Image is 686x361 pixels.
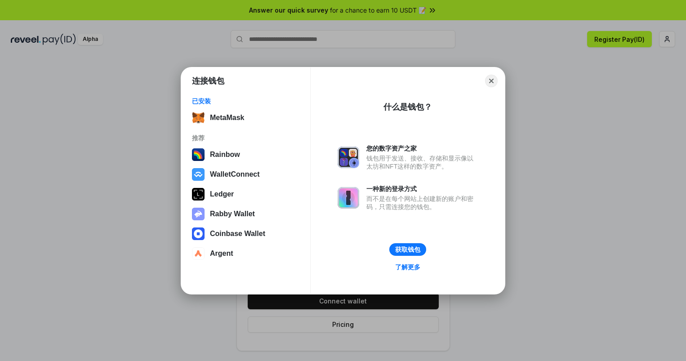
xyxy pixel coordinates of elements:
div: MetaMask [210,114,244,122]
img: svg+xml,%3Csvg%20xmlns%3D%22http%3A%2F%2Fwww.w3.org%2F2000%2Fsvg%22%20fill%3D%22none%22%20viewBox... [192,208,205,220]
button: Rabby Wallet [189,205,302,223]
div: 钱包用于发送、接收、存储和显示像以太坊和NFT这样的数字资产。 [366,154,478,170]
div: Ledger [210,190,234,198]
div: 推荐 [192,134,299,142]
img: svg+xml,%3Csvg%20xmlns%3D%22http%3A%2F%2Fwww.w3.org%2F2000%2Fsvg%22%20fill%3D%22none%22%20viewBox... [338,147,359,168]
div: 什么是钱包？ [383,102,432,112]
div: Rainbow [210,151,240,159]
div: Coinbase Wallet [210,230,265,238]
img: svg+xml,%3Csvg%20width%3D%2228%22%20height%3D%2228%22%20viewBox%3D%220%200%2028%2028%22%20fill%3D... [192,168,205,181]
div: 获取钱包 [395,245,420,254]
div: 了解更多 [395,263,420,271]
button: Argent [189,245,302,263]
button: Close [485,75,498,87]
img: svg+xml,%3Csvg%20fill%3D%22none%22%20height%3D%2233%22%20viewBox%3D%220%200%2035%2033%22%20width%... [192,111,205,124]
h1: 连接钱包 [192,76,224,86]
button: MetaMask [189,109,302,127]
img: svg+xml,%3Csvg%20width%3D%22120%22%20height%3D%22120%22%20viewBox%3D%220%200%20120%20120%22%20fil... [192,148,205,161]
button: Coinbase Wallet [189,225,302,243]
div: 您的数字资产之家 [366,144,478,152]
button: 获取钱包 [389,243,426,256]
div: 一种新的登录方式 [366,185,478,193]
div: 已安装 [192,97,299,105]
div: Argent [210,250,233,258]
img: svg+xml,%3Csvg%20xmlns%3D%22http%3A%2F%2Fwww.w3.org%2F2000%2Fsvg%22%20fill%3D%22none%22%20viewBox... [338,187,359,209]
button: Rainbow [189,146,302,164]
div: WalletConnect [210,170,260,178]
button: WalletConnect [189,165,302,183]
img: svg+xml,%3Csvg%20xmlns%3D%22http%3A%2F%2Fwww.w3.org%2F2000%2Fsvg%22%20width%3D%2228%22%20height%3... [192,188,205,201]
div: Rabby Wallet [210,210,255,218]
img: svg+xml,%3Csvg%20width%3D%2228%22%20height%3D%2228%22%20viewBox%3D%220%200%2028%2028%22%20fill%3D... [192,247,205,260]
button: Ledger [189,185,302,203]
img: svg+xml,%3Csvg%20width%3D%2228%22%20height%3D%2228%22%20viewBox%3D%220%200%2028%2028%22%20fill%3D... [192,227,205,240]
div: 而不是在每个网站上创建新的账户和密码，只需连接您的钱包。 [366,195,478,211]
a: 了解更多 [390,261,426,273]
